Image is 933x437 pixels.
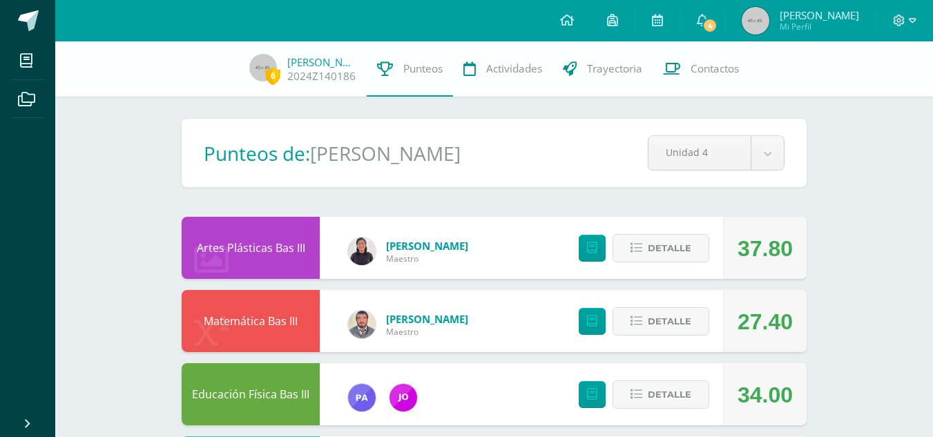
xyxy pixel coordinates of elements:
[648,136,784,170] a: Unidad 4
[587,61,642,76] span: Trayectoria
[348,384,376,411] img: 616581b55804112b05f25e86733e6298.png
[780,21,859,32] span: Mi Perfil
[403,61,443,76] span: Punteos
[389,384,417,411] img: 75b744ccd90b308547c4c603ec795dc0.png
[348,311,376,338] img: b3ade3febffa627f9cc084759de04a77.png
[249,54,277,81] img: 45x45
[287,55,356,69] a: [PERSON_NAME]
[386,239,468,253] a: [PERSON_NAME]
[648,309,691,334] span: Detalle
[453,41,552,97] a: Actividades
[552,41,653,97] a: Trayectoria
[648,235,691,261] span: Detalle
[780,8,859,22] span: [PERSON_NAME]
[613,380,709,409] button: Detalle
[648,382,691,407] span: Detalle
[742,7,769,35] img: 45x45
[738,291,793,353] div: 27.40
[287,69,356,84] a: 2024Z140186
[182,363,320,425] div: Educación Física Bas III
[367,41,453,97] a: Punteos
[182,217,320,279] div: Artes Plásticas Bas III
[265,67,280,84] span: 6
[702,18,718,33] span: 4
[182,290,320,352] div: Matemática Bas III
[738,364,793,426] div: 34.00
[204,140,310,166] h1: Punteos de:
[386,253,468,264] span: Maestro
[486,61,542,76] span: Actividades
[613,234,709,262] button: Detalle
[613,307,709,336] button: Detalle
[310,140,461,166] h1: [PERSON_NAME]
[386,326,468,338] span: Maestro
[691,61,739,76] span: Contactos
[386,312,468,326] a: [PERSON_NAME]
[653,41,749,97] a: Contactos
[348,237,376,265] img: b44a260999c9d2f44e9afe0ea64fd14b.png
[738,217,793,280] div: 37.80
[666,136,733,168] span: Unidad 4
